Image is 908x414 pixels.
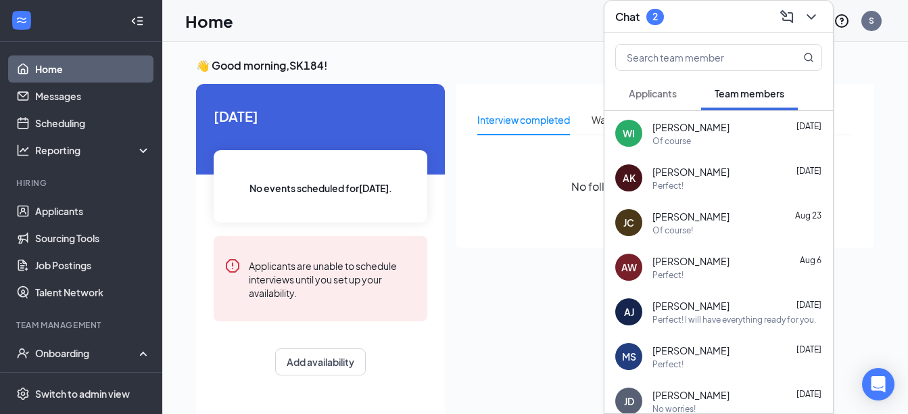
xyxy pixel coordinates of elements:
[869,15,874,26] div: S
[652,135,691,147] div: Of course
[35,110,151,137] a: Scheduling
[652,344,730,357] span: [PERSON_NAME]
[15,14,28,27] svg: WorkstreamLogo
[652,120,730,134] span: [PERSON_NAME]
[796,300,821,310] span: [DATE]
[652,359,684,370] div: Perfect!
[652,299,730,313] span: [PERSON_NAME]
[623,216,634,229] div: JC
[796,121,821,131] span: [DATE]
[779,9,795,25] svg: ComposeMessage
[196,58,874,73] h3: 👋 Good morning, SK184 !
[35,198,151,225] a: Applicants
[796,344,821,354] span: [DATE]
[615,9,640,24] h3: Chat
[623,171,636,185] div: AK
[652,388,730,402] span: [PERSON_NAME]
[249,258,416,300] div: Applicants are unable to schedule interviews until you set up your availability.
[35,346,139,360] div: Onboarding
[592,112,694,127] div: Waiting for an interview
[800,255,821,265] span: Aug 6
[652,254,730,268] span: [PERSON_NAME]
[623,127,635,140] div: WI
[624,305,634,319] div: AJ
[624,394,634,408] div: JD
[16,177,148,189] div: Hiring
[622,350,636,363] div: MS
[616,45,776,70] input: Search team member
[652,314,816,325] div: Perfect! I will have everything ready for you.
[477,112,570,127] div: Interview completed
[652,269,684,281] div: Perfect!
[224,258,241,274] svg: Error
[803,9,819,25] svg: ChevronDown
[652,225,693,236] div: Of course!
[571,178,759,195] span: No follow-up needed at the moment
[35,83,151,110] a: Messages
[16,319,148,331] div: Team Management
[629,87,677,99] span: Applicants
[35,279,151,306] a: Talent Network
[130,14,144,28] svg: Collapse
[652,180,684,191] div: Perfect!
[776,6,798,28] button: ComposeMessage
[185,9,233,32] h1: Home
[249,181,392,195] span: No events scheduled for [DATE] .
[652,210,730,223] span: [PERSON_NAME]
[621,260,637,274] div: AW
[801,6,822,28] button: ChevronDown
[16,143,30,157] svg: Analysis
[35,252,151,279] a: Job Postings
[16,387,30,400] svg: Settings
[803,52,814,63] svg: MagnifyingGlass
[35,225,151,252] a: Sourcing Tools
[652,165,730,179] span: [PERSON_NAME]
[35,367,151,394] a: Overview
[862,368,894,400] div: Open Intercom Messenger
[214,106,427,127] span: [DATE]
[16,346,30,360] svg: UserCheck
[35,55,151,83] a: Home
[715,87,784,99] span: Team members
[796,166,821,176] span: [DATE]
[35,143,151,157] div: Reporting
[275,348,366,375] button: Add availability
[795,210,821,221] span: Aug 23
[796,389,821,399] span: [DATE]
[35,387,130,400] div: Switch to admin view
[834,13,850,29] svg: QuestionInfo
[652,11,658,22] div: 2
